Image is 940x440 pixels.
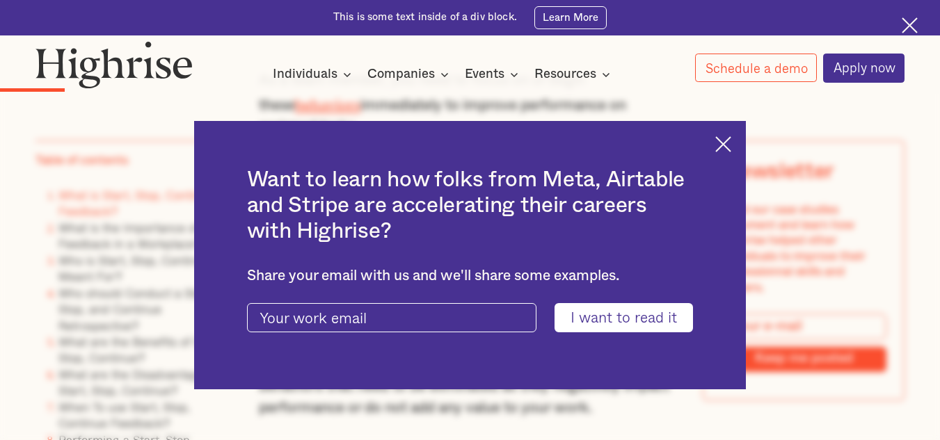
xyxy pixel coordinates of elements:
div: Share your email with us and we'll share some examples. [247,268,694,285]
h2: Want to learn how folks from Meta, Airtable and Stripe are accelerating their careers with Highrise? [247,168,694,244]
div: Resources [534,66,596,83]
div: This is some text inside of a div block. [333,10,517,24]
img: Cross icon [902,17,918,33]
div: Individuals [273,66,337,83]
form: current-ascender-blog-article-modal-form [247,303,694,332]
input: I want to read it [555,303,693,332]
img: Cross icon [715,136,731,152]
div: Individuals [273,66,356,83]
div: Events [465,66,504,83]
a: Learn More [534,6,607,29]
div: Events [465,66,523,83]
div: Companies [367,66,453,83]
div: Resources [534,66,614,83]
a: Schedule a demo [695,54,818,82]
input: Your work email [247,303,536,332]
a: Apply now [823,54,905,83]
div: Companies [367,66,435,83]
img: Highrise logo [35,41,193,88]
